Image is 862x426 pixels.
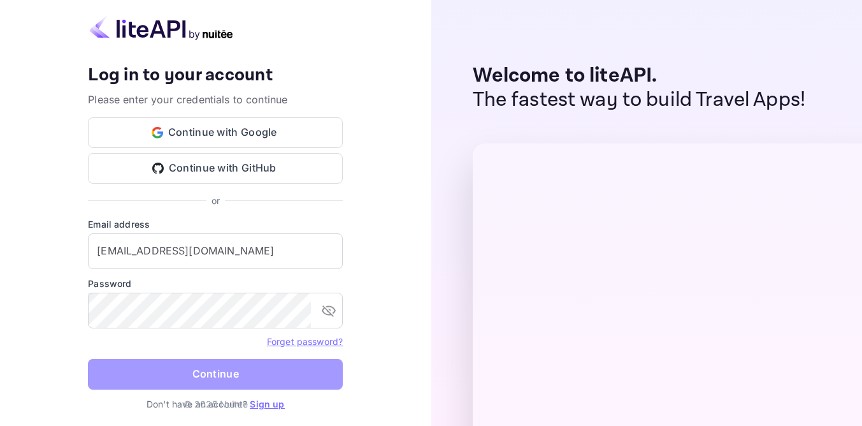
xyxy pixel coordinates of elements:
img: liteapi [88,15,234,40]
p: The fastest way to build Travel Apps! [473,88,806,112]
p: © 2025 Nuitee [183,397,248,411]
p: Welcome to liteAPI. [473,64,806,88]
a: Sign up [250,399,284,409]
input: Enter your email address [88,233,343,269]
p: Please enter your credentials to continue [88,92,343,107]
a: Forget password? [267,336,343,347]
label: Password [88,277,343,290]
button: Continue with GitHub [88,153,343,184]
button: Continue with Google [88,117,343,148]
a: Forget password? [267,335,343,348]
h4: Log in to your account [88,64,343,87]
p: or [212,194,220,207]
button: toggle password visibility [316,298,341,323]
label: Email address [88,217,343,231]
button: Continue [88,359,343,390]
p: Don't have an account? [88,397,343,411]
